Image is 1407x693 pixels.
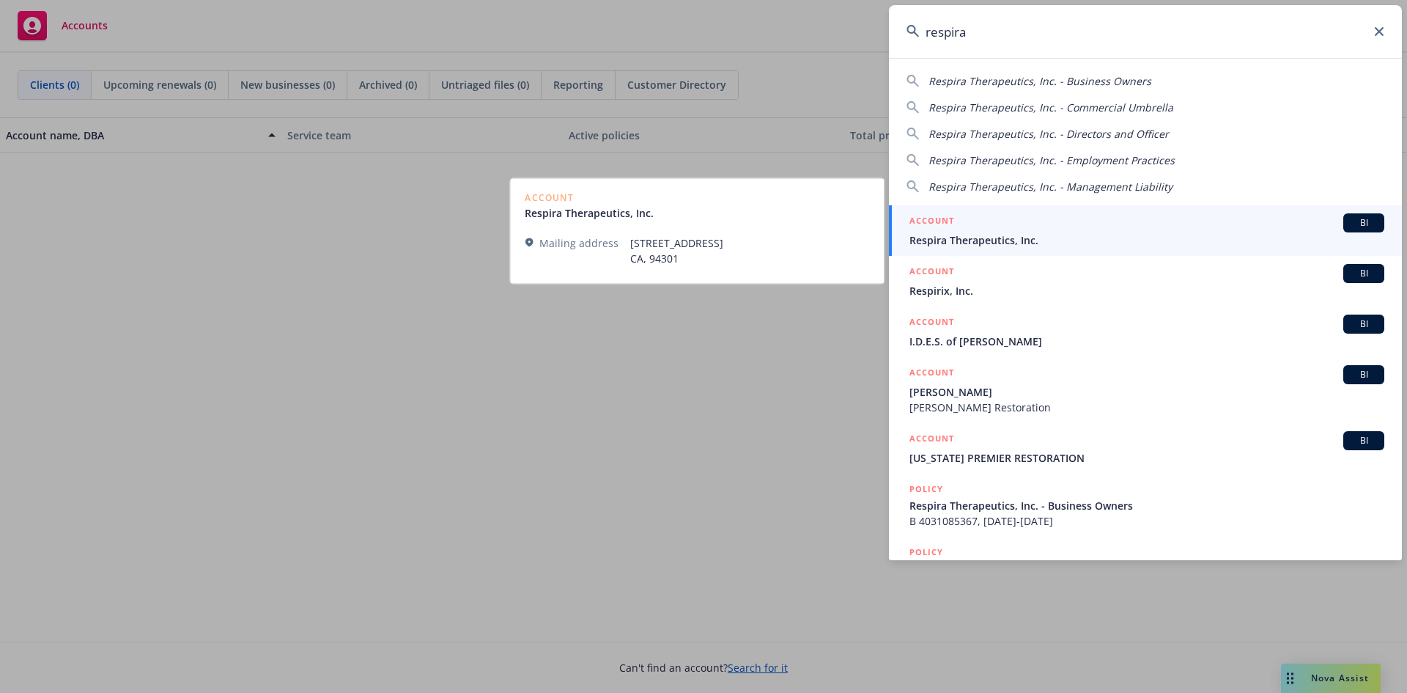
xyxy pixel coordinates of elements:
span: Respira Therapeutics, Inc. - Commercial Umbrella [928,100,1173,114]
span: Respira Therapeutics, Inc. - Employment Practices [928,153,1175,167]
a: POLICY [889,537,1402,600]
span: Respira Therapeutics, Inc. [909,232,1384,248]
span: BI [1349,368,1378,381]
a: ACCOUNTBIRespira Therapeutics, Inc. [889,205,1402,256]
span: [PERSON_NAME] [909,384,1384,400]
span: I.D.E.S. of [PERSON_NAME] [909,334,1384,349]
a: ACCOUNTBI[US_STATE] PREMIER RESTORATION [889,423,1402,474]
span: Respira Therapeutics, Inc. - Business Owners [928,74,1151,88]
span: Respira Therapeutics, Inc. - Directors and Officer [928,127,1169,141]
h5: POLICY [909,482,943,496]
span: Respira Therapeutics, Inc. - Business Owners [909,498,1384,513]
span: BI [1349,267,1378,280]
span: BI [1349,318,1378,331]
a: ACCOUNTBII.D.E.S. of [PERSON_NAME] [889,307,1402,357]
h5: ACCOUNT [909,264,954,282]
h5: ACCOUNT [909,213,954,231]
a: ACCOUNTBIRespirix, Inc. [889,256,1402,307]
h5: ACCOUNT [909,315,954,332]
span: BI [1349,434,1378,447]
h5: ACCOUNT [909,365,954,383]
span: [US_STATE] PREMIER RESTORATION [909,450,1384,466]
h5: POLICY [909,545,943,560]
span: [PERSON_NAME] Restoration [909,400,1384,415]
span: Respira Therapeutics, Inc. - Management Liability [928,180,1172,194]
a: POLICYRespira Therapeutics, Inc. - Business OwnersB 4031085367, [DATE]-[DATE] [889,474,1402,537]
a: ACCOUNTBI[PERSON_NAME][PERSON_NAME] Restoration [889,357,1402,423]
input: Search... [889,5,1402,58]
span: BI [1349,216,1378,230]
span: Respirix, Inc. [909,283,1384,298]
span: B 4031085367, [DATE]-[DATE] [909,513,1384,529]
h5: ACCOUNT [909,431,954,449]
